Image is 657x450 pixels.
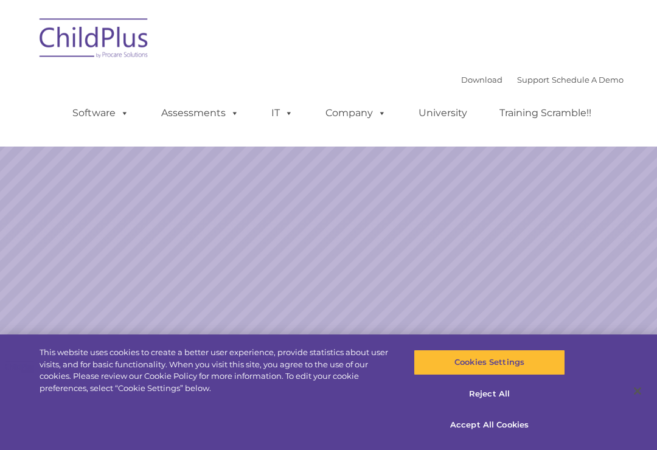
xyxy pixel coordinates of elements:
font: | [461,75,624,85]
a: IT [259,101,305,125]
div: This website uses cookies to create a better user experience, provide statistics about user visit... [40,347,394,394]
a: Software [60,101,141,125]
button: Accept All Cookies [414,412,565,438]
img: ChildPlus by Procare Solutions [33,10,155,71]
button: Close [624,378,651,404]
a: Support [517,75,549,85]
a: Assessments [149,101,251,125]
a: Download [461,75,502,85]
button: Reject All [414,381,565,407]
a: Company [313,101,398,125]
button: Cookies Settings [414,350,565,375]
a: Schedule A Demo [552,75,624,85]
a: Training Scramble!! [487,101,603,125]
a: University [406,101,479,125]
